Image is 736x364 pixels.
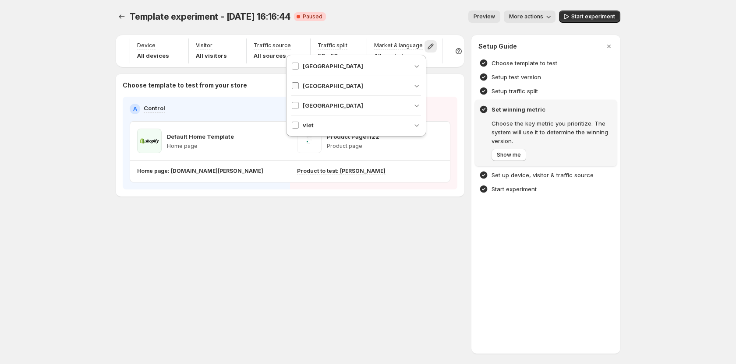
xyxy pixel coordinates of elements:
p: 50 - 50 [318,51,347,60]
h2: A [133,105,137,112]
h4: Start experiment [492,185,537,193]
button: More actions [504,10,556,23]
span: More actions [509,13,543,20]
p: Choose template to test from your store [123,81,457,90]
span: Show me [497,151,521,158]
p: Traffic source [254,42,291,49]
p: All devices [137,51,169,60]
p: Home page [167,143,234,150]
span: Start experiment [571,13,615,20]
span: [GEOGRAPHIC_DATA] [303,101,363,110]
p: Choose the key metric you prioritize. The system will use it to determine the winning version. [492,119,612,145]
p: Control [144,104,165,112]
span: Template experiment - [DATE] 16:16:44 [130,11,290,22]
button: Preview [468,10,500,23]
p: Default Home Template [167,132,234,141]
span: [GEOGRAPHIC_DATA] [303,81,363,90]
h4: Set up device, visitor & traffic source [492,171,594,179]
p: Product to test: [PERSON_NAME] [297,168,386,175]
span: Paused [303,13,322,20]
span: viet [303,121,314,129]
h4: Choose template to test [492,59,557,67]
p: All markets [374,51,423,60]
span: Preview [474,13,495,20]
p: All visitors [196,51,227,60]
p: Device [137,42,156,49]
h4: Set winning metric [492,105,612,114]
p: Market & language [374,42,423,49]
button: Experiments [116,10,128,23]
p: Visitor [196,42,212,49]
button: Start experiment [559,10,620,23]
p: Home page: [DOMAIN_NAME][PERSON_NAME] [137,168,263,175]
img: Default Home Template [137,129,162,153]
h4: Setup test version [492,73,541,81]
p: All sources [254,51,291,60]
h3: Setup Guide [478,42,517,51]
p: Product page [327,143,379,150]
button: Show me [492,149,526,161]
span: [GEOGRAPHIC_DATA] [303,62,363,70]
p: Traffic split [318,42,347,49]
h4: Setup traffic split [492,87,538,95]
